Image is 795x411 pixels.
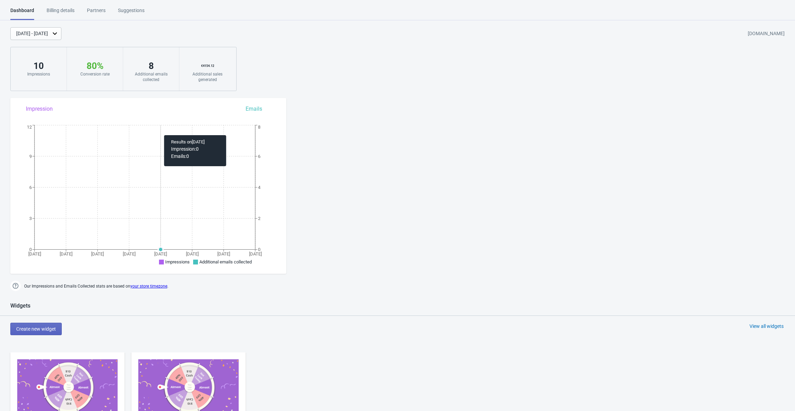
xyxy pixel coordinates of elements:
tspan: [DATE] [186,251,199,257]
tspan: [DATE] [249,251,262,257]
tspan: 0 [258,247,260,252]
div: Dashboard [10,7,34,20]
div: 8 [130,60,172,71]
div: Conversion rate [74,71,116,77]
tspan: [DATE] [154,251,167,257]
tspan: 3 [29,216,32,221]
span: Create new widget [16,326,56,332]
tspan: 12 [27,124,32,130]
div: 10 [18,60,60,71]
img: help.png [10,281,21,291]
div: Additional sales generated [186,71,229,82]
tspan: 9 [29,154,32,159]
tspan: 6 [29,185,32,190]
tspan: 2 [258,216,260,221]
span: Our Impressions and Emails Collected stats are based on . [24,281,168,292]
tspan: 6 [258,154,260,159]
tspan: [DATE] [217,251,230,257]
tspan: 4 [258,185,261,190]
div: Suggestions [118,7,145,19]
tspan: 0 [29,247,32,252]
tspan: [DATE] [60,251,72,257]
a: your store timezone [130,284,167,289]
div: 80 % [74,60,116,71]
button: Create new widget [10,323,62,335]
tspan: 8 [258,124,260,130]
tspan: [DATE] [28,251,41,257]
span: Additional emails collected [199,259,252,264]
div: Partners [87,7,106,19]
div: Additional emails collected [130,71,172,82]
div: € 4154.12 [186,60,229,71]
iframe: chat widget [766,383,788,404]
div: Billing details [47,7,74,19]
span: Impressions [165,259,190,264]
div: [DOMAIN_NAME] [748,28,785,40]
tspan: [DATE] [123,251,136,257]
tspan: [DATE] [91,251,104,257]
div: Impressions [18,71,60,77]
div: [DATE] - [DATE] [16,30,48,37]
div: View all widgets [749,323,784,330]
